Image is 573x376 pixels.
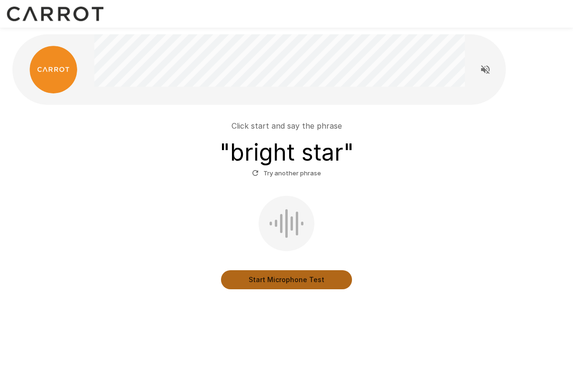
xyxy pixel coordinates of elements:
h3: " bright star " [220,139,354,166]
button: Try another phrase [250,166,323,181]
p: Click start and say the phrase [231,120,342,132]
button: Read questions aloud [476,60,495,79]
img: carrot_logo.png [30,46,77,93]
button: Start Microphone Test [221,270,352,289]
